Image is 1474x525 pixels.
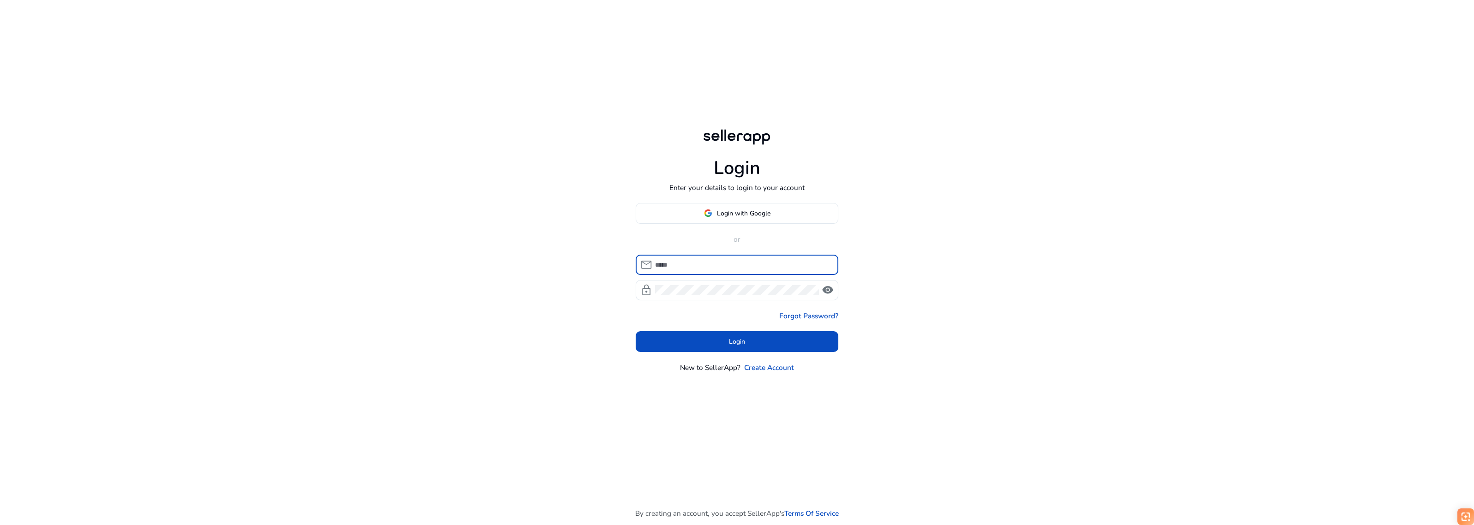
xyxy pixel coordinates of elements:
p: Enter your details to login to your account [669,182,805,193]
span: Login [729,337,745,346]
span: lock [640,284,652,296]
span: visibility [822,284,834,296]
span: Login with Google [717,209,770,218]
p: or [636,234,839,245]
h1: Login [714,157,760,179]
a: Forgot Password? [779,310,838,321]
button: Login [636,331,839,352]
p: New to SellerApp? [680,362,740,373]
img: google-logo.svg [704,209,712,217]
a: Create Account [744,362,794,373]
button: Login with Google [636,203,839,224]
span: mail [640,259,652,271]
a: Terms Of Service [784,508,839,519]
